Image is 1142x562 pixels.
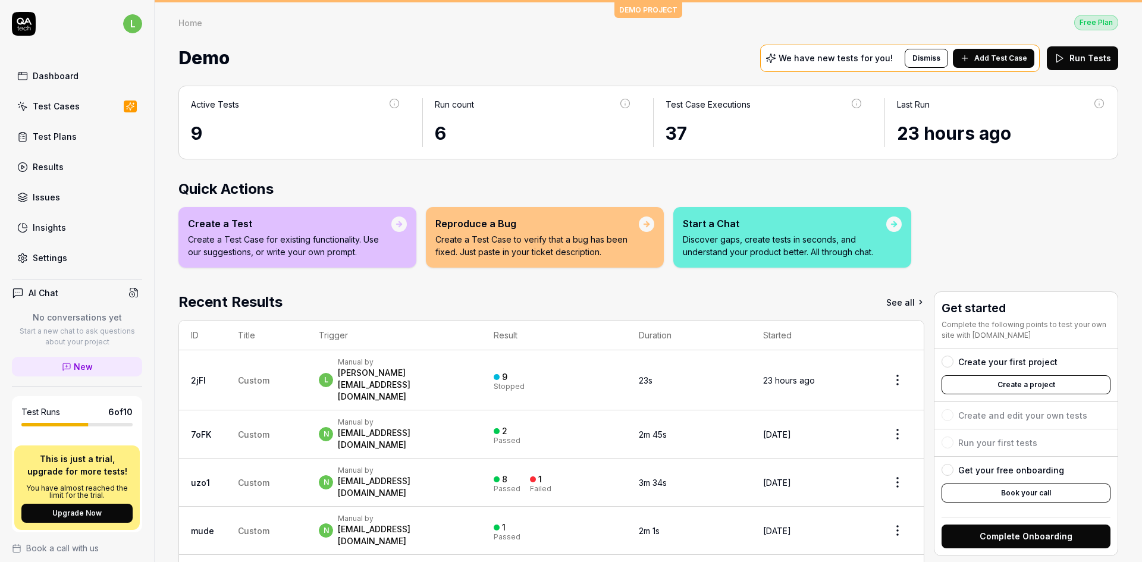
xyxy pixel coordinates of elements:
button: Book your call [942,483,1110,503]
div: Settings [33,252,67,264]
div: 8 [502,474,507,485]
p: No conversations yet [12,311,142,324]
span: Add Test Case [974,53,1027,64]
span: Custom [238,526,269,536]
div: Last Run [897,98,930,111]
a: Settings [12,246,142,269]
a: See all [886,291,924,313]
h3: Get started [942,299,1110,317]
button: Complete Onboarding [942,525,1110,548]
div: 2 [502,426,507,437]
div: [EMAIL_ADDRESS][DOMAIN_NAME] [338,523,469,547]
div: Insights [33,221,66,234]
time: 23 hours ago [763,375,815,385]
th: Trigger [307,321,481,350]
div: Test Case Executions [666,98,751,111]
div: 1 [502,522,506,533]
div: Run count [435,98,474,111]
div: Manual by [338,466,469,475]
div: Create your first project [958,356,1058,368]
a: mude [191,526,214,536]
time: 2m 45s [639,429,667,439]
time: 23 hours ago [897,123,1011,144]
span: n [319,523,333,538]
div: [PERSON_NAME][EMAIL_ADDRESS][DOMAIN_NAME] [338,367,469,403]
th: ID [179,321,226,350]
a: 7oFK [191,429,211,439]
time: 2m 1s [639,526,660,536]
div: Manual by [338,514,469,523]
p: Create a Test Case to verify that a bug has been fixed. Just paste in your ticket description. [435,233,639,258]
button: Add Test Case [953,49,1034,68]
div: Create a Test [188,216,391,231]
a: uzo1 [191,478,210,488]
div: Get your free onboarding [958,464,1064,476]
time: [DATE] [763,429,791,439]
div: Test Plans [33,130,77,143]
div: 9 [502,372,507,382]
div: Test Cases [33,100,80,112]
span: Custom [238,375,269,385]
div: Start a Chat [683,216,886,231]
div: Stopped [494,383,525,390]
span: n [319,427,333,441]
button: Free Plan [1074,14,1118,30]
div: Dashboard [33,70,79,82]
div: Passed [494,533,520,541]
button: Create a project [942,375,1110,394]
div: 37 [666,120,863,147]
p: Create a Test Case for existing functionality. Use our suggestions, or write your own prompt. [188,233,391,258]
div: Issues [33,191,60,203]
div: Manual by [338,417,469,427]
button: Run Tests [1047,46,1118,70]
span: Demo [178,42,230,74]
span: Custom [238,478,269,488]
time: [DATE] [763,478,791,488]
div: Results [33,161,64,173]
button: Dismiss [905,49,948,68]
div: 1 [538,474,542,485]
p: Start a new chat to ask questions about your project [12,326,142,347]
button: l [123,12,142,36]
time: 23s [639,375,652,385]
div: Manual by [338,357,469,367]
span: Custom [238,429,269,439]
div: Free Plan [1074,15,1118,30]
div: Failed [530,485,551,492]
a: Issues [12,186,142,209]
div: [EMAIL_ADDRESS][DOMAIN_NAME] [338,475,469,499]
span: l [319,373,333,387]
th: Title [226,321,307,350]
div: Passed [494,485,520,492]
span: New [74,360,93,373]
div: Home [178,17,202,29]
span: 6 of 10 [108,406,133,418]
p: You have almost reached the limit for the trial. [21,485,133,499]
a: New [12,357,142,376]
p: This is just a trial, upgrade for more tests! [21,453,133,478]
a: Test Plans [12,125,142,148]
p: We have new tests for you! [779,54,893,62]
a: 2jFl [191,375,206,385]
time: [DATE] [763,526,791,536]
a: Book a call with us [12,542,142,554]
h4: AI Chat [29,287,58,299]
div: [EMAIL_ADDRESS][DOMAIN_NAME] [338,427,469,451]
th: Result [482,321,627,350]
p: Discover gaps, create tests in seconds, and understand your product better. All through chat. [683,233,886,258]
time: 3m 34s [639,478,667,488]
a: Results [12,155,142,178]
th: Duration [627,321,751,350]
div: Reproduce a Bug [435,216,639,231]
span: n [319,475,333,489]
h5: Test Runs [21,407,60,417]
h2: Quick Actions [178,178,1118,200]
th: Started [751,321,871,350]
a: Test Cases [12,95,142,118]
div: Passed [494,437,520,444]
div: 9 [191,120,401,147]
span: l [123,14,142,33]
